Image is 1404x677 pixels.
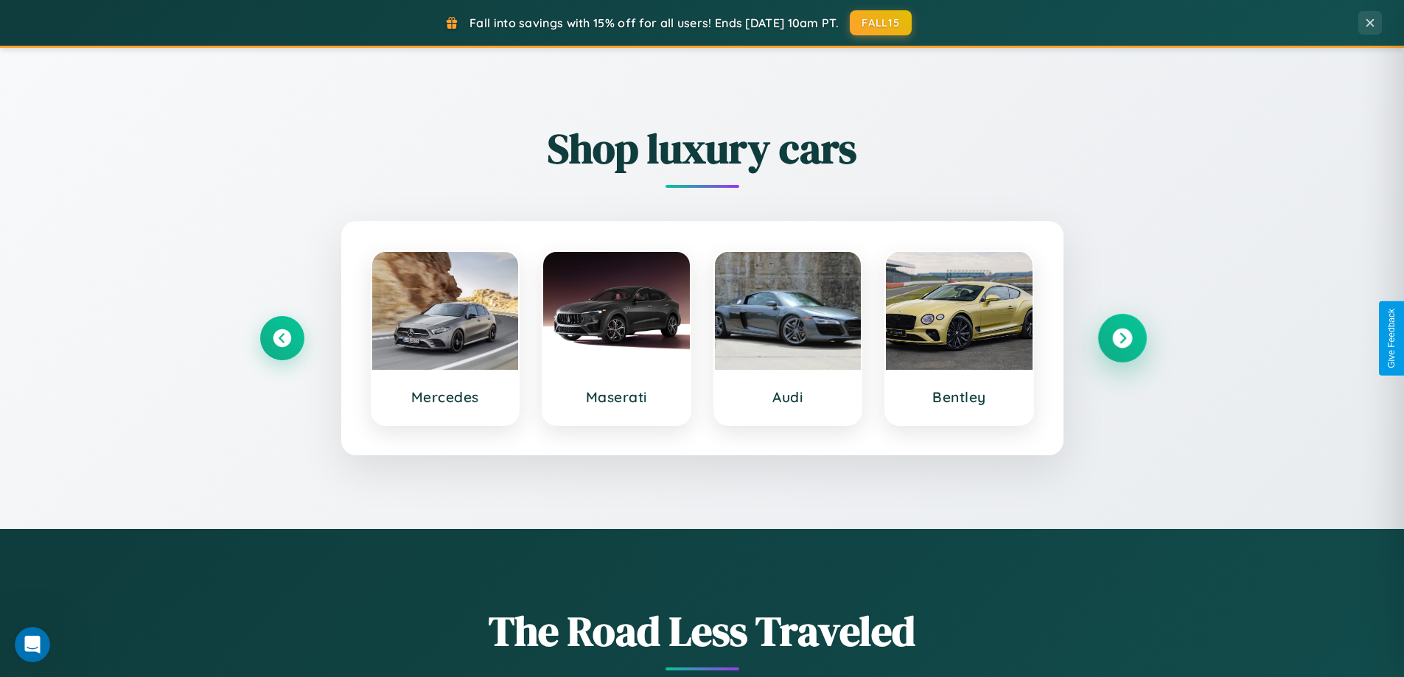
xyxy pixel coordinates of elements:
[469,15,839,30] span: Fall into savings with 15% off for all users! Ends [DATE] 10am PT.
[387,388,504,406] h3: Mercedes
[15,627,50,662] iframe: Intercom live chat
[730,388,847,406] h3: Audi
[1386,309,1397,368] div: Give Feedback
[260,603,1145,659] h1: The Road Less Traveled
[558,388,675,406] h3: Maserati
[850,10,912,35] button: FALL15
[260,120,1145,177] h2: Shop luxury cars
[901,388,1018,406] h3: Bentley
